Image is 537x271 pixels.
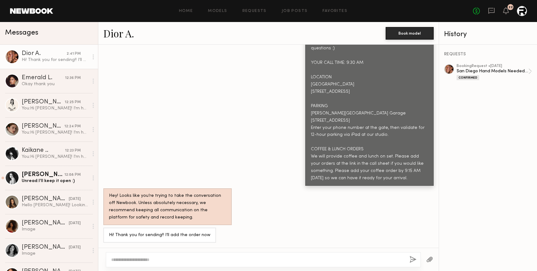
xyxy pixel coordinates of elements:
div: [PERSON_NAME] [22,123,64,130]
div: booking Request • [DATE] [457,64,528,68]
div: You: Hi [PERSON_NAME]! I'm happy to share our call sheet for the shoot [DATE][DATE] attached. Thi... [22,105,89,111]
div: Hello [PERSON_NAME]! Looking forward to hearing back from you [EMAIL_ADDRESS][DOMAIN_NAME] Thanks 🙏🏼 [22,202,89,208]
div: [PERSON_NAME] [22,220,69,226]
div: [PERSON_NAME] [22,244,69,251]
a: bookingRequest •[DATE]San Diego Hand Models Needed (9/4)Confirmed [457,64,532,80]
button: Book model [386,27,434,40]
div: [DATE] [69,220,81,226]
div: Confirmed [457,75,479,80]
div: [PERSON_NAME] [22,99,65,105]
div: 12:36 PM [65,75,81,81]
div: History [444,31,532,38]
div: [DATE] [69,245,81,251]
div: Unread: I’ll keep it open :) [22,178,89,184]
a: Requests [242,9,267,13]
div: Okay thank you [22,81,89,87]
div: REQUESTS [444,52,532,57]
a: Favorites [323,9,347,13]
div: 12:25 PM [65,99,81,105]
div: 2:41 PM [67,51,81,57]
div: Image [22,226,89,232]
div: 12:23 PM [65,148,81,154]
div: 12:08 PM [64,172,81,178]
div: 12:24 PM [64,124,81,130]
div: Kaikane .. [22,147,65,154]
a: Job Posts [282,9,308,13]
div: Dior A. [22,51,67,57]
a: Home [179,9,193,13]
div: [PERSON_NAME] [22,196,69,202]
div: Hi! Thank you for sending!! I’ll add the order now [22,57,89,63]
a: Models [208,9,227,13]
div: You: Hi [PERSON_NAME]! I'm happy to share our call sheet for the shoot [DATE][DATE] attached. Thi... [22,154,89,160]
div: Hey! Looks like you’re trying to take the conversation off Newbook. Unless absolutely necessary, ... [109,192,226,221]
a: Dior A. [103,26,134,40]
div: San Diego Hand Models Needed (9/4) [457,68,528,74]
div: Hi! Thank you for sending!! I’ll add the order now [109,232,210,239]
div: [DATE] [69,196,81,202]
div: 22 [508,6,513,9]
div: Image [22,251,89,257]
div: [PERSON_NAME] [22,172,64,178]
div: Hi Dior! I'm happy to share our call sheet for the shoot [DATE][DATE] attached. This has also bee... [311,16,428,182]
div: Emerald L. [22,75,65,81]
span: Messages [5,29,38,36]
a: Book model [386,30,434,36]
div: You: Hi [PERSON_NAME]! I'm happy to share our call sheet for the shoot [DATE][DATE] attached. Thi... [22,130,89,135]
